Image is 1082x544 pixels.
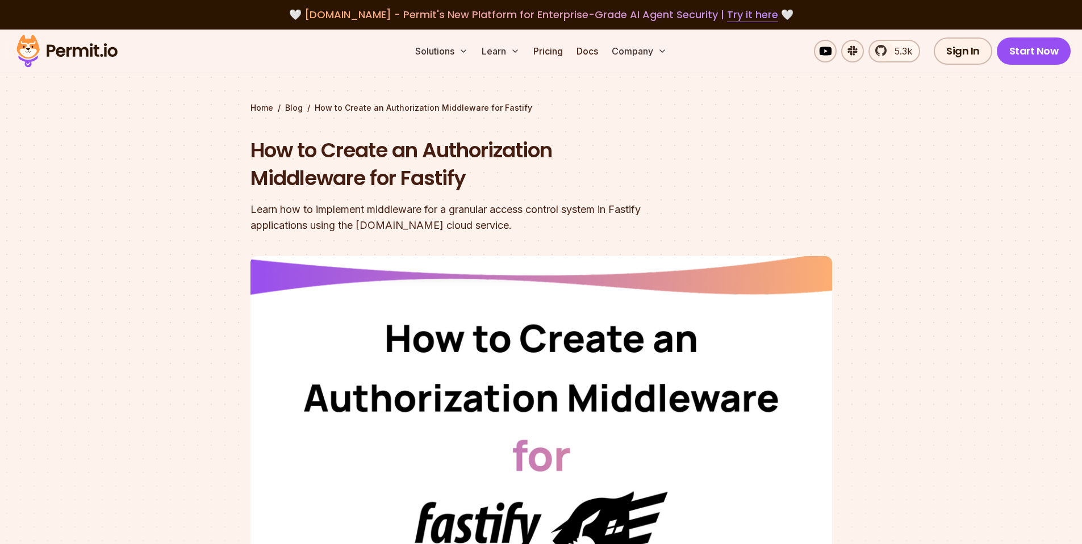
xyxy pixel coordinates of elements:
a: Start Now [997,37,1071,65]
div: / / [250,102,832,114]
a: Sign In [934,37,992,65]
button: Company [607,40,671,62]
div: Learn how to implement middleware for a granular access control system in Fastify applications us... [250,202,687,233]
a: 5.3k [868,40,920,62]
button: Learn [477,40,524,62]
button: Solutions [411,40,473,62]
h1: How to Create an Authorization Middleware for Fastify [250,136,687,193]
a: Home [250,102,273,114]
div: 🤍 🤍 [27,7,1055,23]
a: Pricing [529,40,567,62]
span: [DOMAIN_NAME] - Permit's New Platform for Enterprise-Grade AI Agent Security | [304,7,778,22]
a: Blog [285,102,303,114]
img: Permit logo [11,32,123,70]
a: Docs [572,40,603,62]
span: 5.3k [888,44,912,58]
a: Try it here [727,7,778,22]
